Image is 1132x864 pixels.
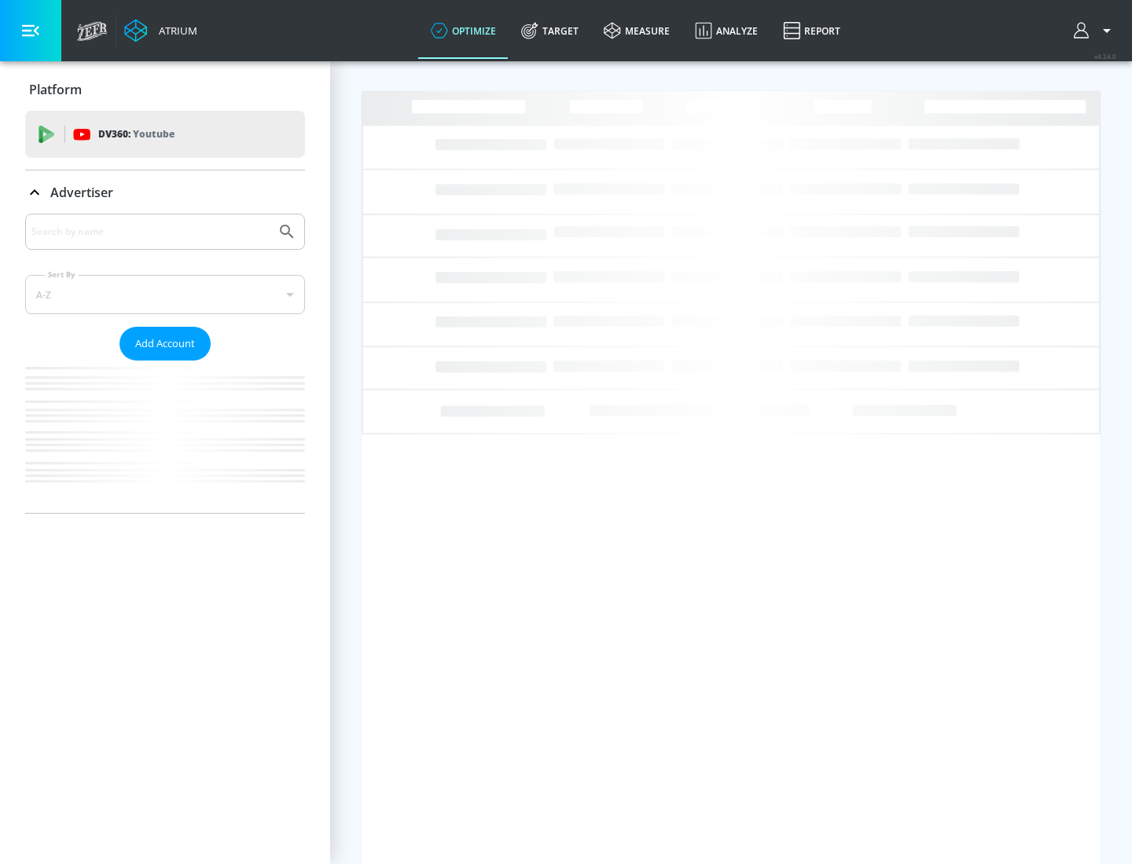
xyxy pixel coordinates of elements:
div: Atrium [153,24,197,38]
p: DV360: [98,126,175,143]
div: Advertiser [25,214,305,513]
div: A-Z [25,275,305,314]
span: v 4.24.0 [1094,52,1116,60]
a: Atrium [124,19,197,42]
input: Search by name [31,221,270,242]
a: optimize [418,2,509,59]
button: Add Account [119,327,211,361]
div: DV360: Youtube [25,111,305,158]
a: Analyze [682,2,770,59]
div: Platform [25,68,305,112]
a: measure [591,2,682,59]
span: Add Account [135,335,195,353]
a: Report [770,2,853,59]
div: Advertiser [25,170,305,214]
nav: list of Advertiser [25,361,305,513]
p: Youtube [133,126,175,142]
p: Advertiser [50,184,113,201]
a: Target [509,2,591,59]
p: Platform [29,81,82,98]
label: Sort By [45,269,79,280]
